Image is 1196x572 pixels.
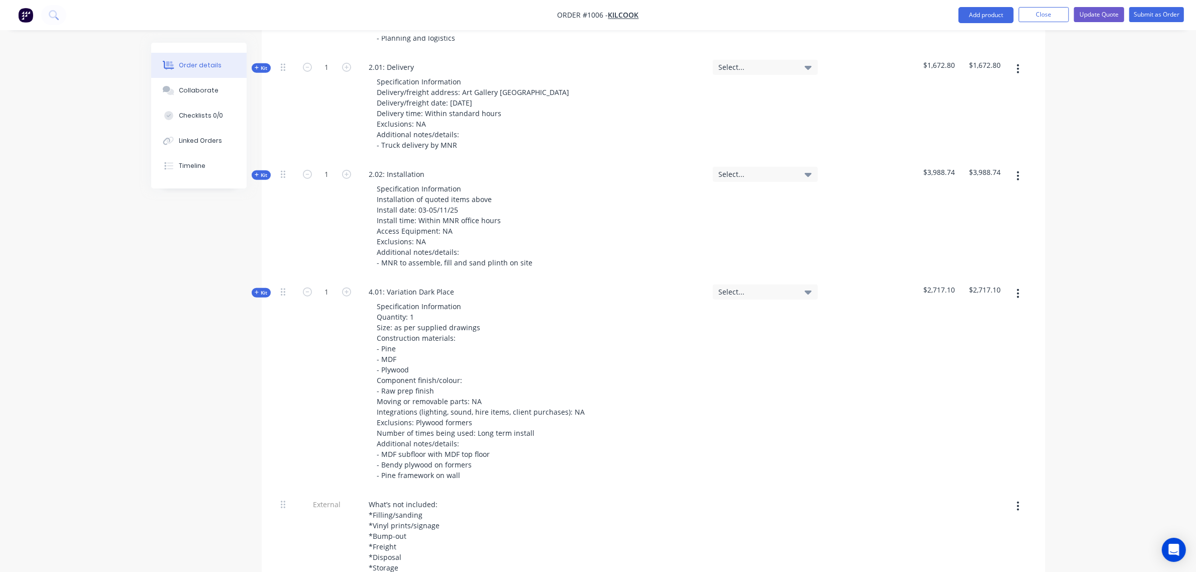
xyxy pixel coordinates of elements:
button: Checklists 0/0 [151,103,247,128]
span: $2,717.10 [917,284,955,295]
span: $2,717.10 [963,284,1001,295]
span: External [301,499,353,510]
div: 2.02: Installation [361,167,433,181]
span: $3,988.74 [963,167,1001,177]
div: Timeline [179,161,205,170]
div: 4.01: Variation Dark Place [361,284,463,299]
button: Submit as Order [1129,7,1184,22]
span: Select... [719,169,795,179]
button: Linked Orders [151,128,247,153]
span: Order #1006 - [558,11,608,20]
div: Specification Information Installation of quoted items above Install date: 03-05/11/25 Install ti... [369,181,541,270]
div: Linked Orders [179,136,222,145]
div: Checklists 0/0 [179,111,223,120]
button: Update Quote [1074,7,1124,22]
div: Specification Information Quantity: 1 Size: as per supplied drawings Construction materials: - Pi... [369,299,593,483]
button: Timeline [151,153,247,178]
span: Select... [719,62,795,72]
img: Factory [18,8,33,23]
button: Order details [151,53,247,78]
div: Order details [179,61,222,70]
div: 2.01: Delivery [361,60,422,74]
span: Select... [719,287,795,297]
span: $1,672.80 [917,60,955,70]
span: Kit [255,64,268,72]
button: Add product [958,7,1014,23]
span: Kit [255,289,268,297]
button: Kit [252,170,271,180]
div: Specification Information Delivery/freight address: Art Gallery [GEOGRAPHIC_DATA] Delivery/freigh... [369,74,578,152]
span: Kit [255,171,268,179]
button: Kit [252,288,271,298]
a: Kilcook [608,11,639,20]
div: Collaborate [179,86,219,95]
button: Kit [252,63,271,73]
button: Collaborate [151,78,247,103]
div: Open Intercom Messenger [1162,538,1186,562]
span: $3,988.74 [917,167,955,177]
button: Close [1019,7,1069,22]
span: $1,672.80 [963,60,1001,70]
